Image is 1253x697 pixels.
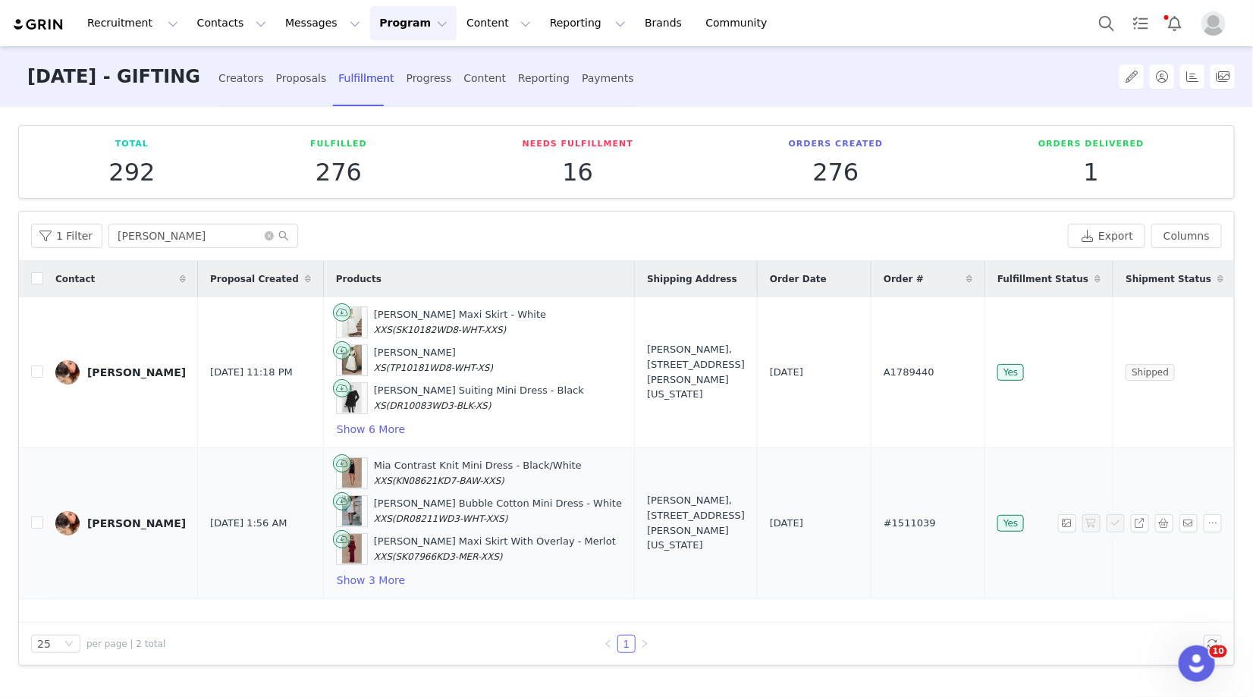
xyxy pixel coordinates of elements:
[1179,645,1215,682] iframe: Intercom live chat
[342,496,363,526] img: 20240813Meshki_Look10_100.jpg
[188,6,275,40] button: Contacts
[342,534,363,564] img: 240911_MESKI_Archive___BridalPush_09_505.jpg
[342,458,363,488] img: 240827_MESHKI_Archive_Recolors_06_441.jpg
[1201,11,1226,36] img: placeholder-profile.jpg
[210,365,293,380] span: [DATE] 11:18 PM
[374,458,582,488] div: Mia Contrast Knit Mini Dress - Black/White
[386,363,493,373] span: (TP10181WD8-WHT-XS)
[78,6,187,40] button: Recruitment
[1155,514,1179,532] span: Selected Products
[374,345,493,375] div: [PERSON_NAME]
[278,231,289,241] i: icon: search
[31,224,102,248] button: 1 Filter
[392,476,504,486] span: (KN08621KD7-BAW-XXS)
[1179,514,1204,532] span: Send Email
[55,511,80,535] img: 4a0caea0-0ec7-4ea3-b622-93fbd22b6eea--s.jpg
[1124,6,1157,40] a: Tasks
[336,571,406,589] button: Show 3 More
[374,325,392,335] span: XXS
[770,365,859,380] div: [DATE]
[884,365,934,380] span: A1789440
[12,17,65,32] img: grin logo
[108,159,155,186] p: 292
[108,138,155,151] p: Total
[374,513,392,524] span: XXS
[1038,159,1145,186] p: 1
[37,636,51,652] div: 25
[618,636,635,652] a: 1
[647,493,745,552] div: [PERSON_NAME], [STREET_ADDRESS][PERSON_NAME][US_STATE]
[276,58,327,99] div: Proposals
[370,6,457,40] button: Program
[374,363,386,373] span: XS
[789,159,884,186] p: 276
[1090,6,1123,40] button: Search
[87,517,186,529] div: [PERSON_NAME]
[55,272,95,286] span: Contact
[336,420,406,438] button: Show 6 More
[374,307,546,337] div: [PERSON_NAME] Maxi Skirt - White
[338,58,394,99] div: Fulfillment
[636,635,654,653] li: Next Page
[617,635,636,653] li: 1
[1038,138,1145,151] p: Orders Delivered
[647,272,737,286] span: Shipping Address
[997,515,1024,532] span: Yes
[640,639,649,648] i: icon: right
[210,516,287,531] span: [DATE] 1:56 AM
[1210,645,1227,658] span: 10
[697,6,784,40] a: Community
[64,639,74,650] i: icon: down
[1192,11,1241,36] button: Profile
[1126,272,1211,286] span: Shipment Status
[407,58,452,99] div: Progress
[55,360,80,385] img: 4a0caea0-0ec7-4ea3-b622-93fbd22b6eea--s.jpg
[884,516,936,531] span: #1511039
[55,511,186,535] a: [PERSON_NAME]
[770,516,859,531] div: [DATE]
[582,58,634,99] div: Payments
[392,513,508,524] span: (DR08211WD3-WHT-XXS)
[310,138,367,151] p: Fulfilled
[647,342,745,401] div: [PERSON_NAME], [STREET_ADDRESS][PERSON_NAME][US_STATE]
[87,366,186,378] div: [PERSON_NAME]
[342,383,363,413] img: 250811_MESHKI_SEIDLER_03_773x_3252a7f4-9253-4c61-a886-b255dc081e4b.jpg
[770,272,827,286] span: Order Date
[210,272,299,286] span: Proposal Created
[997,364,1024,381] span: Yes
[541,6,635,40] button: Reporting
[86,637,165,651] span: per page | 2 total
[997,272,1088,286] span: Fulfillment Status
[336,272,382,286] span: Products
[463,58,506,99] div: Content
[108,224,298,248] input: Search...
[374,476,392,486] span: XXS
[374,383,584,413] div: [PERSON_NAME] Suiting Mini Dress - Black
[518,58,570,99] div: Reporting
[386,400,491,411] span: (DR10083WD3-BLK-XS)
[884,272,924,286] span: Order #
[392,551,503,562] span: (SK07966KD3-MER-XXS)
[342,345,363,375] img: 250811_MESHKI_SEIDLER_09_1738x_d8f06206-d096-41b7-9b82-88bd51f0c80b.jpg
[789,138,884,151] p: Orders Created
[604,639,613,648] i: icon: left
[1068,224,1145,248] button: Export
[374,496,622,526] div: [PERSON_NAME] Bubble Cotton Mini Dress - White
[636,6,696,40] a: Brands
[27,46,200,108] h3: [DATE] - GIFTING
[265,231,274,240] i: icon: close-circle
[1151,224,1222,248] button: Columns
[1158,6,1192,40] button: Notifications
[392,325,507,335] span: (SK10182WD8-WHT-XXS)
[374,551,392,562] span: XXS
[374,534,616,564] div: [PERSON_NAME] Maxi Skirt With Overlay - Merlot
[342,307,363,338] img: 250811_MESHKI_SEIDLER_09_1795x_3a2096ce-cf28-41ba-9745-0669a395fb16.jpg
[457,6,540,40] button: Content
[523,159,633,186] p: 16
[523,138,633,151] p: Needs Fulfillment
[374,400,386,411] span: XS
[310,159,367,186] p: 276
[599,635,617,653] li: Previous Page
[55,360,186,385] a: [PERSON_NAME]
